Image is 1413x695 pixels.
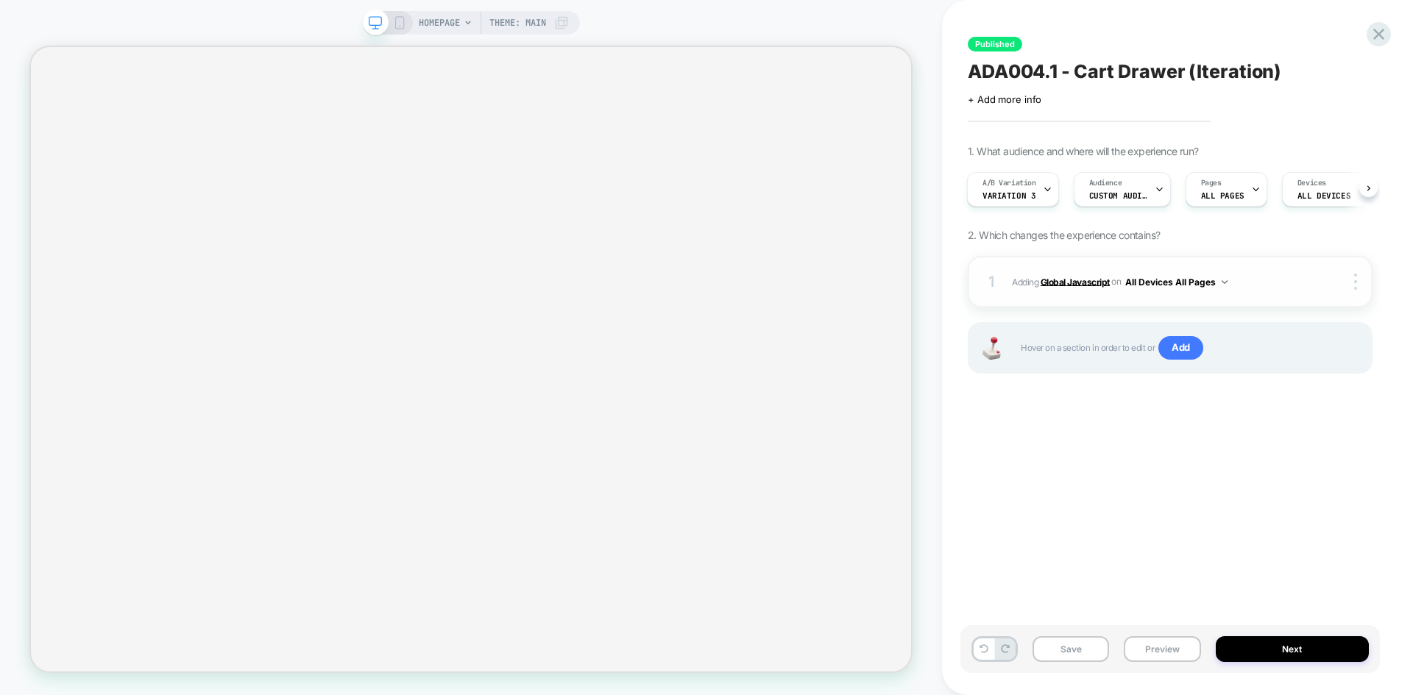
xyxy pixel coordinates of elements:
[1041,276,1110,287] b: Global Javascript
[1201,190,1244,201] span: ALL PAGES
[419,11,460,35] span: HOMEPAGE
[1021,336,1356,360] span: Hover on a section in order to edit or
[982,190,1035,201] span: Variation 3
[977,337,1006,360] img: Joystick
[1323,276,1336,288] img: crossed eye
[968,229,1160,241] span: 2. Which changes the experience contains?
[1158,336,1203,360] span: Add
[1201,178,1222,188] span: Pages
[1012,273,1303,291] span: Adding
[968,145,1198,157] span: 1. What audience and where will the experience run?
[489,11,546,35] span: Theme: MAIN
[968,60,1281,82] span: ADA004.1 - Cart Drawer (Iteration)
[1124,636,1200,662] button: Preview
[1033,636,1109,662] button: Save
[968,37,1022,51] span: Published
[1089,190,1148,201] span: Custom Audience
[1216,636,1370,662] button: Next
[982,178,1036,188] span: A/B Variation
[1297,178,1326,188] span: Devices
[1222,280,1228,284] img: down arrow
[1125,273,1228,291] button: All Devices All Pages
[1111,274,1121,290] span: on
[1089,178,1122,188] span: Audience
[984,268,999,295] div: 1
[968,93,1041,105] span: + Add more info
[1354,274,1357,290] img: close
[1297,190,1350,201] span: ALL DEVICES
